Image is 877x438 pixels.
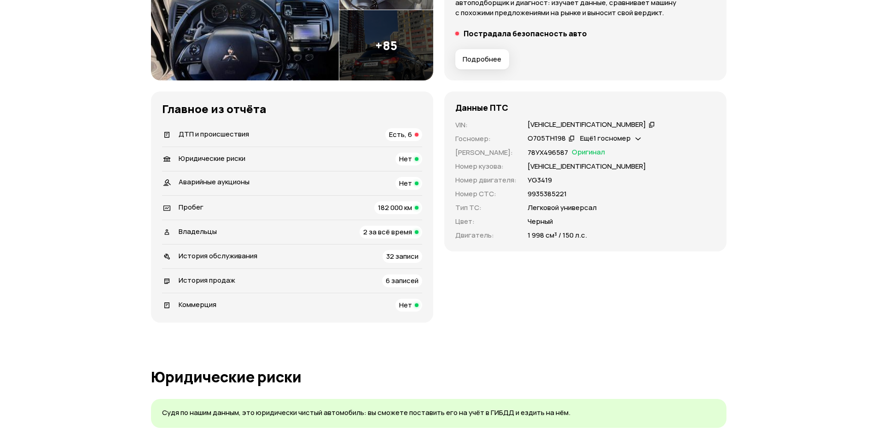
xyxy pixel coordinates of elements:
[528,189,567,199] p: 9935385221
[179,202,203,212] span: Пробег
[399,300,412,310] span: Нет
[389,130,412,139] span: Есть, 6
[455,161,517,171] p: Номер кузова :
[363,227,412,237] span: 2 за всё время
[386,251,418,261] span: 32 записи
[528,134,566,143] div: О705ТН198
[378,203,412,212] span: 182 000 км
[572,148,605,158] span: Оригинал
[528,175,552,185] p: УG3419
[179,300,216,309] span: Коммерция
[179,227,217,236] span: Владельцы
[528,148,568,158] p: 78УХ496587
[528,203,597,213] p: Легковой универсал
[399,178,412,188] span: Нет
[162,408,715,418] p: Судя по нашим данным, это юридически чистый автомобиль: вы сможете поставить его на учёт в ГИБДД ...
[455,203,517,213] p: Тип ТС :
[455,134,517,144] p: Госномер :
[151,369,726,385] h1: Юридические риски
[528,230,587,240] p: 1 998 см³ / 150 л.с.
[455,175,517,185] p: Номер двигателя :
[455,102,508,113] h4: Данные ПТС
[528,216,553,227] p: Черный
[528,161,646,171] p: [VEHICLE_IDENTIFICATION_NUMBER]
[455,120,517,130] p: VIN :
[162,102,422,115] h3: Главное из отчёта
[455,216,517,227] p: Цвет :
[528,120,646,130] div: [VEHICLE_IDENTIFICATION_NUMBER]
[455,189,517,199] p: Номер СТС :
[179,129,249,139] span: ДТП и происшествия
[455,49,509,69] button: Подробнее
[580,133,631,143] span: Ещё 1 госномер
[463,55,501,64] span: Подробнее
[455,230,517,240] p: Двигатель :
[179,177,250,187] span: Аварийные аукционы
[399,154,412,164] span: Нет
[179,251,257,261] span: История обслуживания
[179,154,245,163] span: Юридические риски
[464,29,587,38] h5: Пострадала безопасность авто
[386,276,418,285] span: 6 записей
[455,148,517,158] p: [PERSON_NAME] :
[179,275,235,285] span: История продаж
